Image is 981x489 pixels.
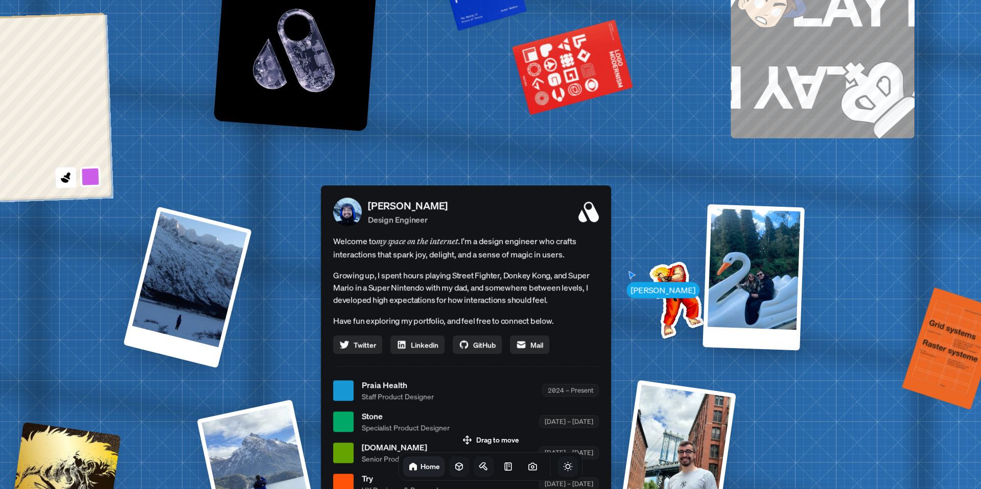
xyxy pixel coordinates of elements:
[362,453,440,464] span: Senior Product Designer
[333,335,382,354] a: Twitter
[362,441,440,453] span: [DOMAIN_NAME]
[530,339,543,350] span: Mail
[453,335,502,354] a: GitHub
[623,246,726,349] img: Profile example
[368,198,448,213] p: [PERSON_NAME]
[542,384,599,397] div: 2024 – Present
[403,456,445,477] a: Home
[390,335,445,354] a: Linkedin
[354,339,376,350] span: Twitter
[333,234,599,261] span: Welcome to I'm a design engineer who crafts interactions that spark joy, delight, and a sense of ...
[473,339,496,350] span: GitHub
[362,410,450,422] span: Stone
[333,314,599,327] p: Have fun exploring my portfolio, and feel free to connect below.
[362,472,447,484] span: Try
[362,422,450,433] span: Specialist Product Designer
[558,456,578,477] button: Toggle Theme
[376,236,461,246] em: my space on the internet.
[362,391,434,402] span: Staff Product Designer
[362,379,434,391] span: Praia Health
[333,198,362,226] img: Profile Picture
[411,339,438,350] span: Linkedin
[510,335,549,354] a: Mail
[421,461,440,471] h1: Home
[333,269,599,306] p: Growing up, I spent hours playing Street Fighter, Donkey Kong, and Super Mario in a Super Nintend...
[539,415,599,428] div: [DATE] – [DATE]
[368,213,448,226] p: Design Engineer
